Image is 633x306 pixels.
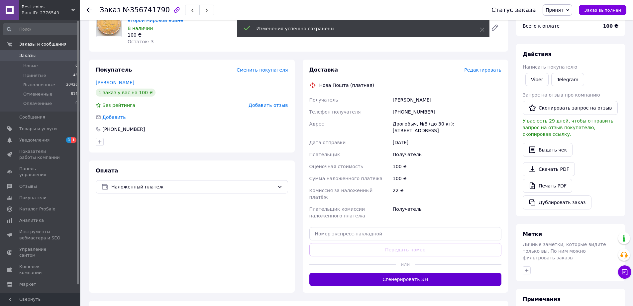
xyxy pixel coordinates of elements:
button: Чат с покупателем [618,265,631,279]
span: Добавить [102,115,126,120]
div: Получатель [391,203,503,222]
div: [PHONE_NUMBER] [391,106,503,118]
span: Товары и услуги [19,126,57,132]
span: Заказы и сообщения [19,41,66,47]
a: Скачать PDF [523,162,575,176]
span: 819 [71,91,78,97]
span: Отзывы [19,183,37,189]
span: Метки [523,231,542,237]
span: 46 [73,73,78,79]
div: 22 ₴ [391,184,503,203]
span: Плательщик [309,152,340,157]
div: Ваш ID: 2776549 [22,10,80,16]
span: №356741790 [123,6,170,14]
span: 20426 [66,82,78,88]
span: Без рейтинга [102,103,135,108]
div: Получатель [391,149,503,160]
span: Доставка [309,67,338,73]
span: У вас есть 29 дней, чтобы отправить запрос на отзыв покупателю, скопировав ссылку. [523,118,613,137]
span: Управление сайтом [19,246,61,258]
span: Примечания [523,296,561,302]
span: Заказ [100,6,121,14]
span: Написать покупателю [523,64,577,70]
span: 1 [66,137,71,143]
div: [PHONE_NUMBER] [102,126,146,133]
span: Сообщения [19,114,45,120]
span: Кошелек компании [19,264,61,276]
button: Выдать чек [523,143,573,157]
span: Личные заметки, которые видите только вы. По ним можно фильтровать заказы [523,242,606,260]
div: 100 ₴ [391,160,503,172]
a: [PERSON_NAME] [96,80,134,85]
span: Остаток: 3 [128,39,154,44]
span: Добавить отзыв [249,103,288,108]
a: Казахстан 200 тенге 2025 - 80 лет победы во второй мировой войне [128,11,240,23]
div: Статус заказа [491,7,536,13]
span: Действия [523,51,552,57]
span: Редактировать [464,67,501,73]
button: Дублировать заказ [523,195,591,209]
b: 100 ₴ [603,23,618,29]
span: Принятые [23,73,46,79]
span: 0 [75,63,78,69]
span: Комиссия за наложенный платёж [309,188,373,200]
span: Аналитика [19,217,44,223]
button: Сгенерировать ЭН [309,273,502,286]
span: Дата отправки [309,140,346,145]
span: Плательщик комиссии наложенного платежа [309,206,365,218]
span: Best_coins [22,4,71,10]
span: Сумма наложенного платежа [309,176,383,181]
span: Показатели работы компании [19,149,61,160]
span: Получатель [309,97,338,103]
button: Скопировать запрос на отзыв [523,101,618,115]
div: 100 ₴ [128,32,249,38]
span: Уведомления [19,137,50,143]
div: 1 заказ у вас на 100 ₴ [96,89,156,97]
div: Дрогобыч, №8 (до 30 кг): [STREET_ADDRESS] [391,118,503,137]
span: Адрес [309,121,324,127]
span: Маркет [19,281,36,287]
a: Telegram [551,73,584,86]
span: Оценочная стоимость [309,164,364,169]
span: Оплаченные [23,101,52,107]
span: Покупатель [96,67,132,73]
a: Печать PDF [523,179,572,193]
button: Заказ выполнен [579,5,626,15]
span: Всего к оплате [523,23,560,29]
a: Viber [525,73,549,86]
span: Новые [23,63,38,69]
span: Покупатели [19,195,47,201]
span: Телефон получателя [309,109,361,115]
div: Вернуться назад [86,7,92,13]
span: 1 [71,137,76,143]
span: Принят [546,7,564,13]
span: Заказ выполнен [584,8,621,13]
input: Поиск [3,23,78,35]
div: 100 ₴ [391,172,503,184]
span: Каталог ProSale [19,206,55,212]
img: Казахстан 200 тенге 2025 - 80 лет победы во второй мировой войне [96,11,122,36]
span: Наложенный платеж [111,183,274,190]
div: [DATE] [391,137,503,149]
input: Номер экспресс-накладной [309,227,502,240]
a: Редактировать [488,21,501,34]
span: Сменить покупателя [237,67,288,73]
div: Нова Пошта (платная) [318,82,376,89]
span: В наличии [128,26,153,31]
span: Запрос на отзыв про компанию [523,92,600,98]
span: 0 [75,101,78,107]
span: Выполненные [23,82,55,88]
span: или [396,261,415,268]
span: Заказы [19,53,36,59]
div: Изменения успешно сохранены [257,25,463,32]
span: Оплата [96,167,118,174]
div: [PERSON_NAME] [391,94,503,106]
span: Панель управления [19,166,61,178]
span: Отмененные [23,91,52,97]
span: Инструменты вебмастера и SEO [19,229,61,241]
